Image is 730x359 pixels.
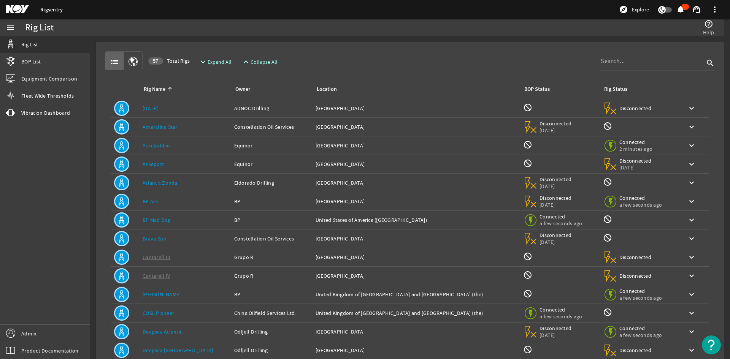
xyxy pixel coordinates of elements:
mat-icon: Rig Monitoring not available for this rig [603,122,612,131]
a: Amaralina Star [143,123,178,130]
button: Open Resource Center [702,335,721,354]
div: [GEOGRAPHIC_DATA] [316,142,517,149]
span: Product Documentation [21,347,78,354]
span: Fleet Wide Thresholds [21,92,74,100]
span: Expand All [208,58,232,66]
span: Connected [619,195,662,201]
a: Askeladden [143,142,170,149]
div: Rig List [25,24,54,32]
mat-icon: BOP Monitoring not available for this rig [523,252,532,261]
div: United States of America ([GEOGRAPHIC_DATA]) [316,216,517,224]
span: 2 minutes ago [619,145,652,152]
div: [GEOGRAPHIC_DATA] [316,346,517,354]
div: United Kingdom of [GEOGRAPHIC_DATA] and [GEOGRAPHIC_DATA] (the) [316,309,517,317]
span: Connected [619,325,662,332]
button: Collapse All [238,55,281,69]
a: [DATE] [143,105,158,112]
mat-icon: keyboard_arrow_down [687,253,696,262]
mat-icon: keyboard_arrow_down [687,122,696,131]
a: Deepsea [GEOGRAPHIC_DATA] [143,347,213,354]
mat-icon: keyboard_arrow_down [687,346,696,355]
span: Total Rigs [148,57,190,65]
span: Disconnected [619,157,652,164]
div: [GEOGRAPHIC_DATA] [316,104,517,112]
span: Admin [21,330,36,337]
a: Deepsea Atlantic [143,328,182,335]
i: search [706,59,715,68]
div: BP [234,291,309,298]
mat-icon: keyboard_arrow_down [687,290,696,299]
mat-icon: keyboard_arrow_down [687,141,696,150]
span: a few seconds ago [540,313,582,320]
mat-icon: BOP Monitoring not available for this rig [523,270,532,280]
span: [DATE] [540,332,572,338]
div: BP [234,198,309,205]
mat-icon: notifications [676,5,685,14]
mat-icon: keyboard_arrow_down [687,271,696,280]
mat-icon: Rig Monitoring not available for this rig [603,308,612,317]
div: Location [316,85,514,93]
span: a few seconds ago [619,201,662,208]
span: [DATE] [540,239,572,245]
mat-icon: menu [6,23,15,32]
mat-icon: Rig Monitoring not available for this rig [603,177,612,187]
mat-icon: Rig Monitoring not available for this rig [603,233,612,242]
div: [GEOGRAPHIC_DATA] [316,160,517,168]
div: [GEOGRAPHIC_DATA] [316,179,517,187]
mat-icon: BOP Monitoring not available for this rig [523,289,532,298]
span: Connected [540,306,582,313]
button: Explore [616,3,652,16]
div: [GEOGRAPHIC_DATA] [316,272,517,280]
a: COSL Pioneer [143,310,174,316]
span: Help [703,28,714,36]
span: Disconnected [619,272,652,279]
span: Vibration Dashboard [21,109,70,117]
mat-icon: keyboard_arrow_down [687,308,696,318]
div: Grupo R [234,253,309,261]
span: [DATE] [540,201,572,208]
div: Constellation Oil Services [234,235,309,242]
a: Cantarell IV [143,272,170,279]
a: Cantarell III [143,254,170,261]
div: BP [234,216,309,224]
a: [PERSON_NAME] [143,291,181,298]
div: Owner [235,85,250,93]
div: China Oilfield Services Ltd. [234,309,309,317]
mat-icon: BOP Monitoring not available for this rig [523,140,532,149]
mat-icon: keyboard_arrow_down [687,327,696,336]
mat-icon: expand_less [241,57,248,66]
a: Askepott [143,161,164,168]
mat-icon: help_outline [704,19,713,28]
mat-icon: list [110,57,119,66]
a: Atlantic Zonda [143,179,178,186]
div: Rig Name [143,85,225,93]
div: Rig Name [144,85,165,93]
div: [GEOGRAPHIC_DATA] [316,235,517,242]
span: Disconnected [540,232,572,239]
div: Equinor [234,142,309,149]
div: Odfjell Drilling [234,328,309,335]
div: Constellation Oil Services [234,123,309,131]
span: Connected [619,139,652,145]
mat-icon: keyboard_arrow_down [687,234,696,243]
span: Collapse All [251,58,278,66]
span: Disconnected [619,105,652,112]
div: Equinor [234,160,309,168]
a: Brava Star [143,235,167,242]
span: Rig List [21,41,38,48]
div: [GEOGRAPHIC_DATA] [316,253,517,261]
mat-icon: expand_more [198,57,205,66]
div: BOP Status [524,85,550,93]
span: Explore [632,6,649,13]
span: a few seconds ago [540,220,582,227]
span: Disconnected [540,176,572,183]
button: more_vert [706,0,724,19]
mat-icon: vibration [6,108,15,117]
span: Equipment Comparison [21,75,77,82]
span: Disconnected [540,325,572,332]
div: Location [317,85,337,93]
span: [DATE] [540,127,572,134]
input: Search... [601,57,704,66]
span: [DATE] [619,164,652,171]
span: [DATE] [540,183,572,190]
